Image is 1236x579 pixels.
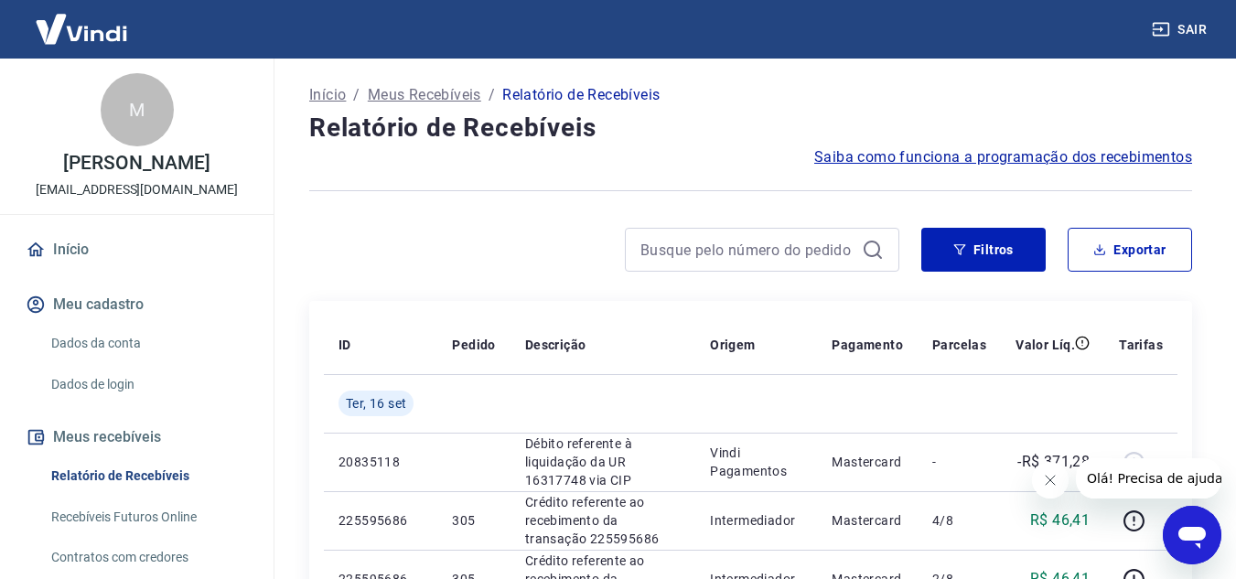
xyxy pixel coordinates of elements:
[502,84,660,106] p: Relatório de Recebíveis
[832,453,903,471] p: Mastercard
[640,236,854,263] input: Busque pelo número do pedido
[346,394,406,413] span: Ter, 16 set
[22,230,252,270] a: Início
[309,110,1192,146] h4: Relatório de Recebíveis
[452,336,495,354] p: Pedido
[63,154,210,173] p: [PERSON_NAME]
[1030,509,1090,531] p: R$ 46,41
[452,511,495,530] p: 305
[44,539,252,576] a: Contratos com credores
[932,453,986,471] p: -
[36,180,238,199] p: [EMAIL_ADDRESS][DOMAIN_NAME]
[489,84,495,106] p: /
[1032,462,1069,499] iframe: Fechar mensagem
[44,366,252,403] a: Dados de login
[339,511,423,530] p: 225595686
[921,228,1046,272] button: Filtros
[22,1,141,57] img: Vindi
[1119,336,1163,354] p: Tarifas
[525,434,681,489] p: Débito referente à liquidação da UR 16317748 via CIP
[710,511,802,530] p: Intermediador
[101,73,174,146] div: M
[309,84,346,106] a: Início
[710,444,802,480] p: Vindi Pagamentos
[22,417,252,457] button: Meus recebíveis
[1017,451,1090,473] p: -R$ 371,28
[1068,228,1192,272] button: Exportar
[44,499,252,536] a: Recebíveis Futuros Online
[932,511,986,530] p: 4/8
[44,325,252,362] a: Dados da conta
[525,493,681,548] p: Crédito referente ao recebimento da transação 225595686
[1076,458,1221,499] iframe: Mensagem da empresa
[1016,336,1075,354] p: Valor Líq.
[832,336,903,354] p: Pagamento
[22,284,252,325] button: Meu cadastro
[932,336,986,354] p: Parcelas
[339,336,351,354] p: ID
[368,84,481,106] a: Meus Recebíveis
[1148,13,1214,47] button: Sair
[11,13,154,27] span: Olá! Precisa de ajuda?
[710,336,755,354] p: Origem
[814,146,1192,168] a: Saiba como funciona a programação dos recebimentos
[832,511,903,530] p: Mastercard
[44,457,252,495] a: Relatório de Recebíveis
[1163,506,1221,564] iframe: Botão para abrir a janela de mensagens
[339,453,423,471] p: 20835118
[525,336,586,354] p: Descrição
[353,84,360,106] p: /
